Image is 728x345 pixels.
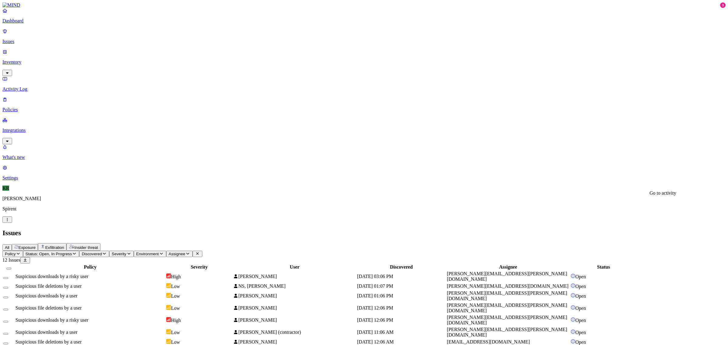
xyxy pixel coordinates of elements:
[15,339,82,344] span: Suspicious file deletions by a user
[82,252,102,256] span: Discovered
[166,264,232,270] div: Severity
[571,305,575,310] img: status-open
[3,333,8,335] button: Select row
[166,317,171,322] img: severity-high
[2,155,726,160] p: What's new
[649,190,676,196] div: Go to activity
[357,317,393,323] span: [DATE] 12:06 PM
[575,340,586,345] span: Open
[233,264,356,270] div: User
[3,321,8,323] button: Select row
[575,330,586,335] span: Open
[571,293,575,298] img: status-open
[447,327,567,337] span: [PERSON_NAME][EMAIL_ADDRESS][PERSON_NAME][DOMAIN_NAME]
[166,305,171,310] img: severity-low
[447,303,567,313] span: [PERSON_NAME][EMAIL_ADDRESS][PERSON_NAME][DOMAIN_NAME]
[74,245,98,250] span: Insider threat
[171,284,180,289] span: Low
[112,252,126,256] span: Severity
[571,329,575,334] img: status-open
[447,264,569,270] div: Assignee
[571,339,575,344] img: status-open
[357,283,393,289] span: [DATE] 01:07 PM
[2,186,9,191] span: KR
[15,293,77,298] span: Suspicious downloads by a user
[15,330,77,335] span: Suspicious downloads by a user
[2,175,726,181] p: Settings
[575,318,586,323] span: Open
[2,128,726,133] p: Integrations
[171,306,180,311] span: Low
[575,284,586,289] span: Open
[571,317,575,322] img: status-open
[171,340,180,345] span: Low
[2,206,726,212] p: Spirent
[571,273,575,278] img: status-open
[3,277,8,279] button: Select row
[6,268,11,270] button: Select all
[166,293,171,298] img: severity-low
[447,315,567,325] span: [PERSON_NAME][EMAIL_ADDRESS][PERSON_NAME][DOMAIN_NAME]
[447,339,530,344] span: [EMAIL_ADDRESS][DOMAIN_NAME]
[171,274,181,279] span: High
[571,283,575,288] img: status-open
[238,293,277,298] span: [PERSON_NAME]
[2,257,20,263] span: 12 Issues
[238,330,301,335] span: [PERSON_NAME] (contractor)
[169,252,185,256] span: Assignee
[166,273,171,278] img: severity-high
[3,343,8,344] button: Select row
[19,245,35,250] span: Exposure
[447,283,568,289] span: [PERSON_NAME][EMAIL_ADDRESS][DOMAIN_NAME]
[25,252,72,256] span: Status: Open, In Progress
[357,274,393,279] span: [DATE] 03:06 PM
[5,245,9,250] span: All
[571,264,637,270] div: Status
[171,330,180,335] span: Low
[447,271,567,282] span: [PERSON_NAME][EMAIL_ADDRESS][PERSON_NAME][DOMAIN_NAME]
[3,287,8,289] button: Select row
[15,317,88,323] span: Suspicious downloads by a risky user
[447,290,567,301] span: [PERSON_NAME][EMAIL_ADDRESS][PERSON_NAME][DOMAIN_NAME]
[575,293,586,299] span: Open
[2,196,726,201] p: [PERSON_NAME]
[357,339,394,344] span: [DATE] 12:06 AM
[5,252,16,256] span: Policy
[720,2,726,8] div: 3
[238,317,277,323] span: [PERSON_NAME]
[357,264,446,270] div: Discovered
[166,283,171,288] img: severity-low
[15,264,165,270] div: Policy
[2,107,726,112] p: Policies
[3,309,8,310] button: Select row
[238,274,277,279] span: [PERSON_NAME]
[166,339,171,344] img: severity-low
[2,39,726,44] p: Issues
[238,283,286,289] span: NS, [PERSON_NAME]
[15,274,88,279] span: Suspicious downloads by a risky user
[15,305,82,310] span: Suspicious file deletions by a user
[2,229,726,237] h2: Issues
[2,86,726,92] p: Activity Log
[575,274,586,279] span: Open
[238,305,277,310] span: [PERSON_NAME]
[575,306,586,311] span: Open
[171,293,180,299] span: Low
[15,283,82,289] span: Suspicious file deletions by a user
[171,318,181,323] span: High
[357,293,393,298] span: [DATE] 01:06 PM
[357,305,393,310] span: [DATE] 12:06 PM
[166,329,171,334] img: severity-low
[45,245,64,250] span: Exfiltration
[2,59,726,65] p: Inventory
[2,18,726,24] p: Dashboard
[2,2,20,8] img: MIND
[3,296,8,298] button: Select row
[238,339,277,344] span: [PERSON_NAME]
[136,252,159,256] span: Environment
[357,330,393,335] span: [DATE] 11:06 AM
